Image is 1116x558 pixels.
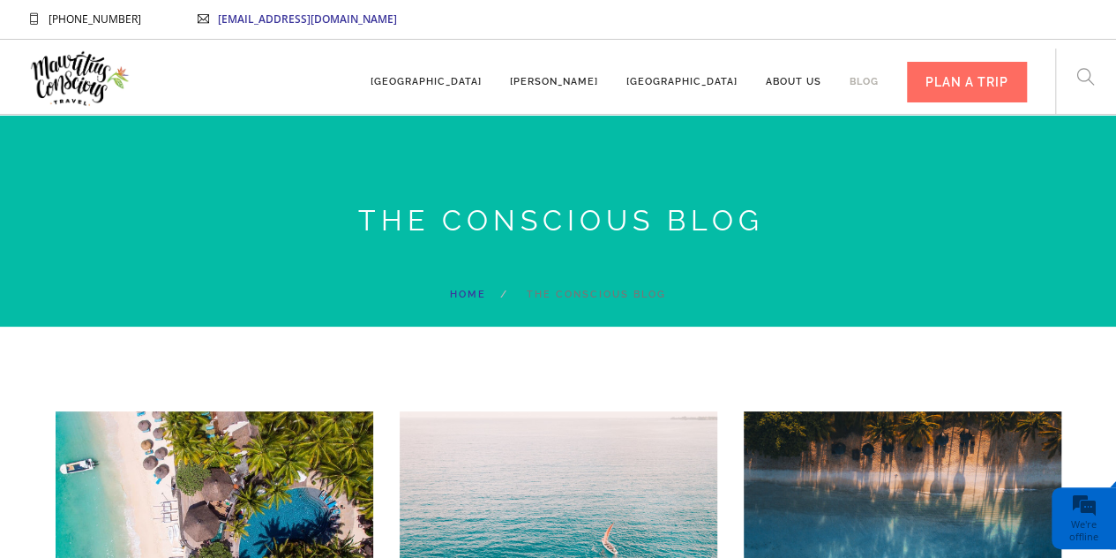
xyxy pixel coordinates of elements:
[450,289,486,300] a: Home
[218,11,397,26] a: [EMAIL_ADDRESS][DOMAIN_NAME]
[907,62,1027,102] div: PLAN A TRIP
[28,45,131,111] img: Mauritius Conscious Travel
[766,49,821,98] a: About us
[49,11,141,26] span: [PHONE_NUMBER]
[850,49,879,98] a: Blog
[371,49,482,98] a: [GEOGRAPHIC_DATA]
[56,203,1067,238] h3: The Conscious Blog
[626,49,738,98] a: [GEOGRAPHIC_DATA]
[1056,518,1112,543] div: We're offline
[510,49,598,98] a: [PERSON_NAME]
[907,49,1027,98] a: PLAN A TRIP
[486,284,666,305] li: The Conscious Blog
